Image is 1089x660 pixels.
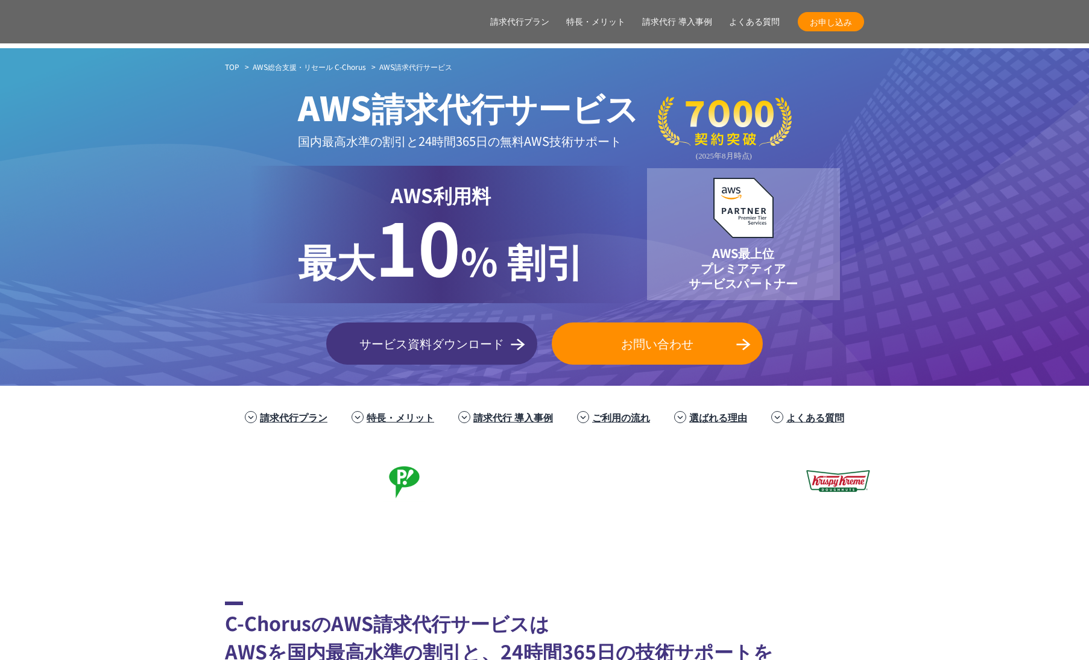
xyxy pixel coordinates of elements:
img: 住友生命保険相互 [241,457,338,505]
a: 請求代行 導入事例 [642,16,712,28]
img: ファンコミュニケーションズ [84,517,181,565]
img: AWSプレミアティアサービスパートナー [713,178,774,238]
img: 大阪工業大学 [953,517,1049,565]
span: サービス資料ダウンロード [326,335,537,353]
img: クリーク・アンド・リバー [301,517,398,565]
img: 共同通信デジタル [892,457,989,505]
span: お申し込み [798,16,864,28]
img: ミズノ [133,457,229,505]
a: よくある質問 [786,410,844,424]
img: 国境なき医師団 [410,517,507,565]
img: ヤマサ醤油 [567,457,663,505]
img: 三菱地所 [24,457,121,505]
img: フジモトHD [350,457,446,505]
span: 10 [375,193,461,298]
span: AWS請求代行サービス [379,61,452,72]
img: 一橋大学 [844,517,941,565]
p: AWS利用料 [298,180,584,209]
a: 特長・メリット [566,16,625,28]
a: TOP [225,61,239,72]
img: 日本財団 [519,517,615,565]
span: お問い合わせ [552,335,763,353]
p: AWS最上位 プレミアティア サービスパートナー [689,245,797,291]
p: % 割引 [298,209,584,289]
a: 請求代行プラン [260,410,327,424]
a: お申し込み [798,12,864,31]
a: AWS総合支援・リセール C-Chorus [253,61,366,72]
img: クリスピー・クリーム・ドーナツ [784,457,880,505]
span: AWS請求代行サービス [298,83,639,131]
img: 慶應義塾 [627,517,724,565]
a: 請求代行プラン [490,16,549,28]
a: お問い合わせ [552,322,763,365]
a: 特長・メリット [367,410,434,424]
img: 早稲田大学 [736,517,832,565]
p: 国内最高水準の割引と 24時間365日の無料AWS技術サポート [298,131,639,151]
a: 選ばれる理由 [689,410,747,424]
a: ご利用の流れ [592,410,650,424]
img: 契約件数 [658,96,792,161]
a: よくある質問 [729,16,780,28]
img: エアトリ [458,457,555,505]
a: サービス資料ダウンロード [326,322,537,365]
img: エイチーム [193,517,289,565]
span: 最大 [298,232,375,288]
img: 東京書籍 [675,457,772,505]
a: 請求代行 導入事例 [473,410,553,424]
